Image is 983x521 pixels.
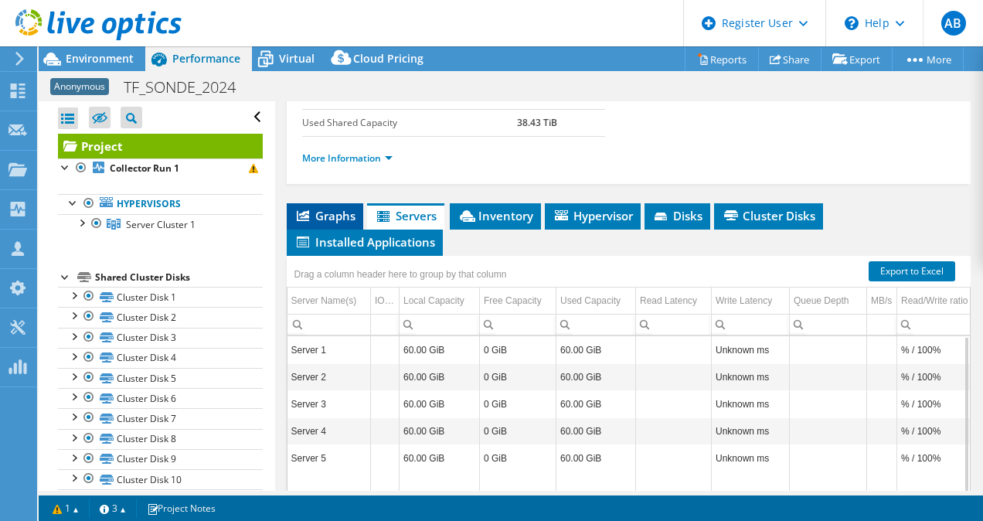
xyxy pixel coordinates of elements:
td: Column Queue Depth, Value [790,444,867,472]
a: Server Cluster 1 [58,214,263,234]
td: Column MB/s, Value [867,363,897,390]
a: Cluster Disk 5 [58,368,263,388]
td: Column Write Latency, Value Unknown ms [712,444,790,472]
td: Column Server Name(s), Filter cell [287,314,371,335]
td: Column Write Latency, Value Unknown ms [712,417,790,444]
td: Column Write Latency, Value Unknown ms [712,363,790,390]
td: MB/s Column [867,288,897,315]
a: Cluster Disk 11 [58,489,263,509]
td: Column Read Latency, Value [636,444,712,472]
td: Column Write Latency, Value Unknown ms [712,336,790,363]
td: Column Queue Depth, Value [790,390,867,417]
td: Column Queue Depth, Filter cell [790,314,867,335]
td: Column MB/s, Filter cell [867,314,897,335]
td: Column Queue Depth, Value [790,417,867,444]
a: More [892,47,964,71]
td: Column Used Capacity, Value 60.00 GiB [556,390,636,417]
td: IOPS Column [371,288,400,315]
a: Cluster Disk 4 [58,348,263,368]
a: 3 [89,499,137,518]
span: Server Cluster 1 [126,218,196,231]
svg: \n [845,16,859,30]
span: Hypervisor [553,208,633,223]
td: Column Server Name(s), Value Server 3 [287,390,371,417]
div: Drag a column header here to group by that column [291,264,511,285]
span: Inventory [457,208,533,223]
td: Column IOPS, Value [371,417,400,444]
span: Anonymous [50,78,109,95]
td: Column Used Capacity, Value 60.00 GiB [556,444,636,472]
span: Cloud Pricing [353,51,423,66]
b: 300.00 GiB [517,89,564,102]
td: Column Local Capacity, Value 60.00 GiB [400,363,480,390]
td: Column IOPS, Filter cell [371,314,400,335]
td: Column IOPS, Value [371,390,400,417]
td: Column Local Capacity, Value 60.00 GiB [400,336,480,363]
a: Export to Excel [869,261,955,281]
td: Server Name(s) Column [287,288,371,315]
td: Column MB/s, Value [867,444,897,472]
td: Column Queue Depth, Value [790,336,867,363]
a: Cluster Disk 1 [58,287,263,307]
td: Column IOPS, Value [371,336,400,363]
a: Share [758,47,821,71]
td: Column Free Capacity, Value 0 GiB [480,336,556,363]
a: Cluster Disk 8 [58,429,263,449]
div: Free Capacity [484,291,542,310]
td: Column IOPS, Value [371,363,400,390]
td: Column Read Latency, Value [636,390,712,417]
span: Virtual [279,51,315,66]
div: Write Latency [716,291,772,310]
td: Read Latency Column [636,288,712,315]
a: Project Notes [136,499,226,518]
td: Column Local Capacity, Filter cell [400,314,480,335]
a: Hypervisors [58,194,263,214]
td: Queue Depth Column [790,288,867,315]
a: Cluster Disk 10 [58,469,263,489]
td: Free Capacity Column [480,288,556,315]
a: Collector Run 1 [58,158,263,179]
span: Installed Applications [294,234,435,250]
td: Column Server Name(s), Value Server 5 [287,444,371,472]
td: Column Free Capacity, Filter cell [480,314,556,335]
div: Server Name(s) [291,291,357,310]
td: Column Queue Depth, Value [790,363,867,390]
a: Export [821,47,893,71]
td: Column Read Latency, Value [636,336,712,363]
td: Column Used Capacity, Value 60.00 GiB [556,336,636,363]
div: Read Latency [640,291,697,310]
td: Column MB/s, Value [867,336,897,363]
td: Column IOPS, Value [371,444,400,472]
td: Local Capacity Column [400,288,480,315]
td: Column Read Latency, Value [636,417,712,444]
td: Column Free Capacity, Value 0 GiB [480,390,556,417]
td: Column Write Latency, Value Unknown ms [712,390,790,417]
span: Environment [66,51,134,66]
td: Column Used Capacity, Value 60.00 GiB [556,417,636,444]
div: Shared Cluster Disks [95,268,263,287]
a: 1 [42,499,90,518]
span: Servers [375,208,437,223]
td: Column Free Capacity, Value 0 GiB [480,363,556,390]
td: Column Server Name(s), Value Server 4 [287,417,371,444]
span: Disks [652,208,702,223]
td: Column Local Capacity, Value 60.00 GiB [400,444,480,472]
td: Column Used Capacity, Value 60.00 GiB [556,363,636,390]
td: Column Free Capacity, Value 0 GiB [480,444,556,472]
b: Collector Run 1 [110,162,179,175]
div: Queue Depth [794,291,849,310]
div: Read/Write ratio [901,291,968,310]
div: MB/s [871,291,893,310]
a: Cluster Disk 9 [58,449,263,469]
td: Used Capacity Column [556,288,636,315]
h1: TF_SONDE_2024 [117,79,260,96]
td: Column Local Capacity, Value 60.00 GiB [400,390,480,417]
td: Column Write Latency, Filter cell [712,314,790,335]
td: Write Latency Column [712,288,790,315]
a: More Information [302,152,393,165]
td: Column Local Capacity, Value 60.00 GiB [400,417,480,444]
a: Cluster Disk 7 [58,408,263,428]
span: AB [941,11,966,36]
label: Used Shared Capacity [302,115,517,131]
td: Column Read Latency, Filter cell [636,314,712,335]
